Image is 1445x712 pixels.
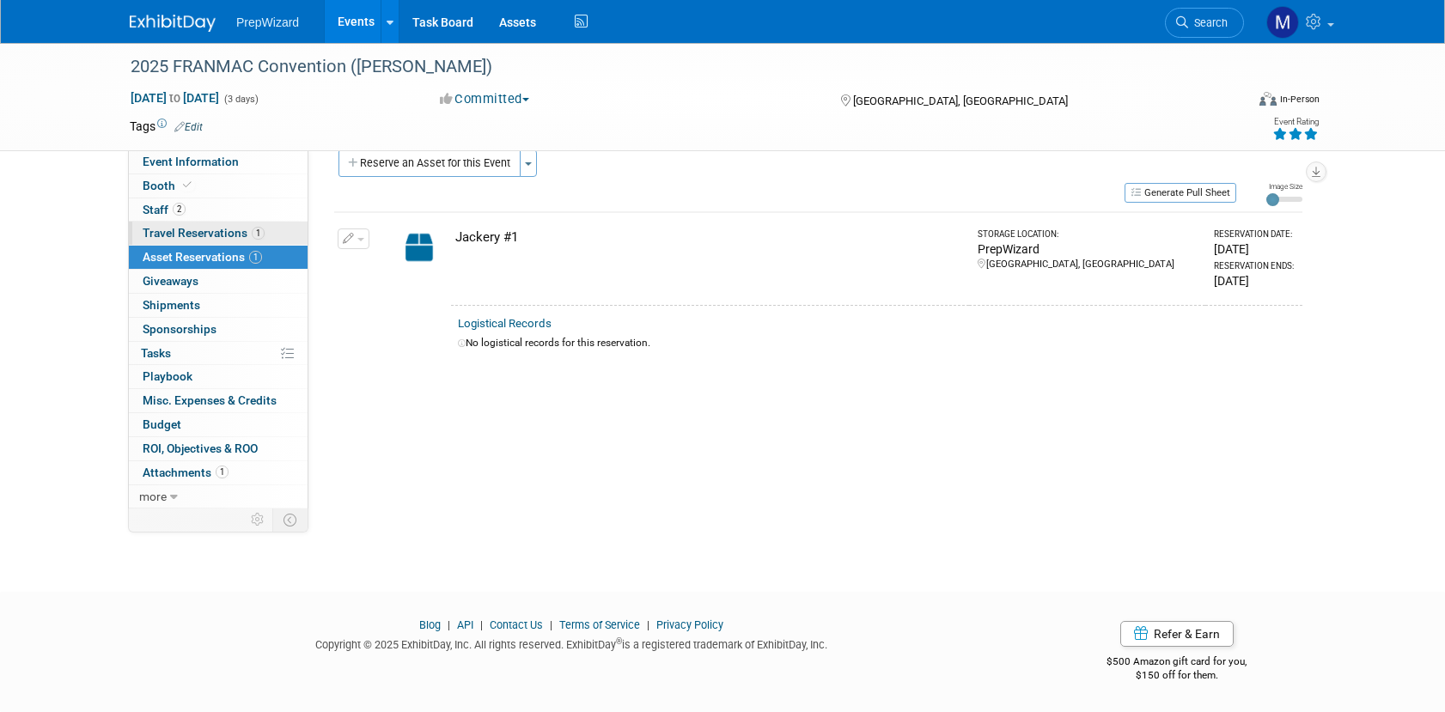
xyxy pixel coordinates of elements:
[129,365,308,388] a: Playbook
[143,393,277,407] span: Misc. Expenses & Credits
[173,203,186,216] span: 2
[143,322,216,336] span: Sponsorships
[143,203,186,216] span: Staff
[143,298,200,312] span: Shipments
[559,618,640,631] a: Terms of Service
[143,155,239,168] span: Event Information
[129,413,308,436] a: Budget
[978,228,1198,240] div: Storage Location:
[167,91,183,105] span: to
[141,346,171,360] span: Tasks
[129,222,308,245] a: Travel Reservations1
[143,441,258,455] span: ROI, Objectives & ROO
[338,149,521,177] button: Reserve an Asset for this Event
[143,226,265,240] span: Travel Reservations
[143,274,198,288] span: Giveaways
[1266,6,1299,39] img: Matt Sanders
[978,240,1198,258] div: PrepWizard
[419,618,441,631] a: Blog
[129,198,308,222] a: Staff2
[616,636,622,646] sup: ®
[143,179,195,192] span: Booth
[1279,93,1320,106] div: In-Person
[129,485,308,508] a: more
[183,180,192,190] i: Booth reservation complete
[129,342,308,365] a: Tasks
[1039,668,1316,683] div: $150 off for them.
[1188,16,1228,29] span: Search
[1214,272,1296,289] div: [DATE]
[1214,228,1296,240] div: Reservation Date:
[130,118,203,135] td: Tags
[1214,260,1296,272] div: Reservation Ends:
[656,618,723,631] a: Privacy Policy
[143,250,262,264] span: Asset Reservations
[1125,183,1236,203] button: Generate Pull Sheet
[125,52,1218,82] div: 2025 FRANMAC Convention ([PERSON_NAME])
[546,618,557,631] span: |
[236,15,299,29] span: PrepWizard
[476,618,487,631] span: |
[457,618,473,631] a: API
[216,466,229,478] span: 1
[1120,621,1234,647] a: Refer & Earn
[490,618,543,631] a: Contact Us
[249,251,262,264] span: 1
[394,228,444,266] img: Capital-Asset-Icon-2.png
[458,317,552,330] a: Logistical Records
[129,461,308,484] a: Attachments1
[130,633,1013,653] div: Copyright © 2025 ExhibitDay, Inc. All rights reserved. ExhibitDay is a registered trademark of Ex...
[129,294,308,317] a: Shipments
[443,618,454,631] span: |
[1259,92,1277,106] img: Format-Inperson.png
[143,369,192,383] span: Playbook
[129,437,308,460] a: ROI, Objectives & ROO
[252,227,265,240] span: 1
[129,389,308,412] a: Misc. Expenses & Credits
[434,90,536,108] button: Committed
[129,246,308,269] a: Asset Reservations1
[853,94,1068,107] span: [GEOGRAPHIC_DATA], [GEOGRAPHIC_DATA]
[978,258,1198,271] div: [GEOGRAPHIC_DATA], [GEOGRAPHIC_DATA]
[129,270,308,293] a: Giveaways
[129,150,308,173] a: Event Information
[1266,181,1302,192] div: Image Size
[455,228,962,246] div: Jackery #1
[1143,89,1320,115] div: Event Format
[143,417,181,431] span: Budget
[130,90,220,106] span: [DATE] [DATE]
[243,508,273,531] td: Personalize Event Tab Strip
[1214,240,1296,258] div: [DATE]
[130,15,216,32] img: ExhibitDay
[273,508,308,531] td: Toggle Event Tabs
[1165,8,1244,38] a: Search
[129,174,308,198] a: Booth
[129,318,308,341] a: Sponsorships
[143,466,229,479] span: Attachments
[458,336,1296,350] div: No logistical records for this reservation.
[223,94,259,105] span: (3 days)
[643,618,654,631] span: |
[174,121,203,133] a: Edit
[139,490,167,503] span: more
[1272,118,1319,126] div: Event Rating
[1039,643,1316,683] div: $500 Amazon gift card for you,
